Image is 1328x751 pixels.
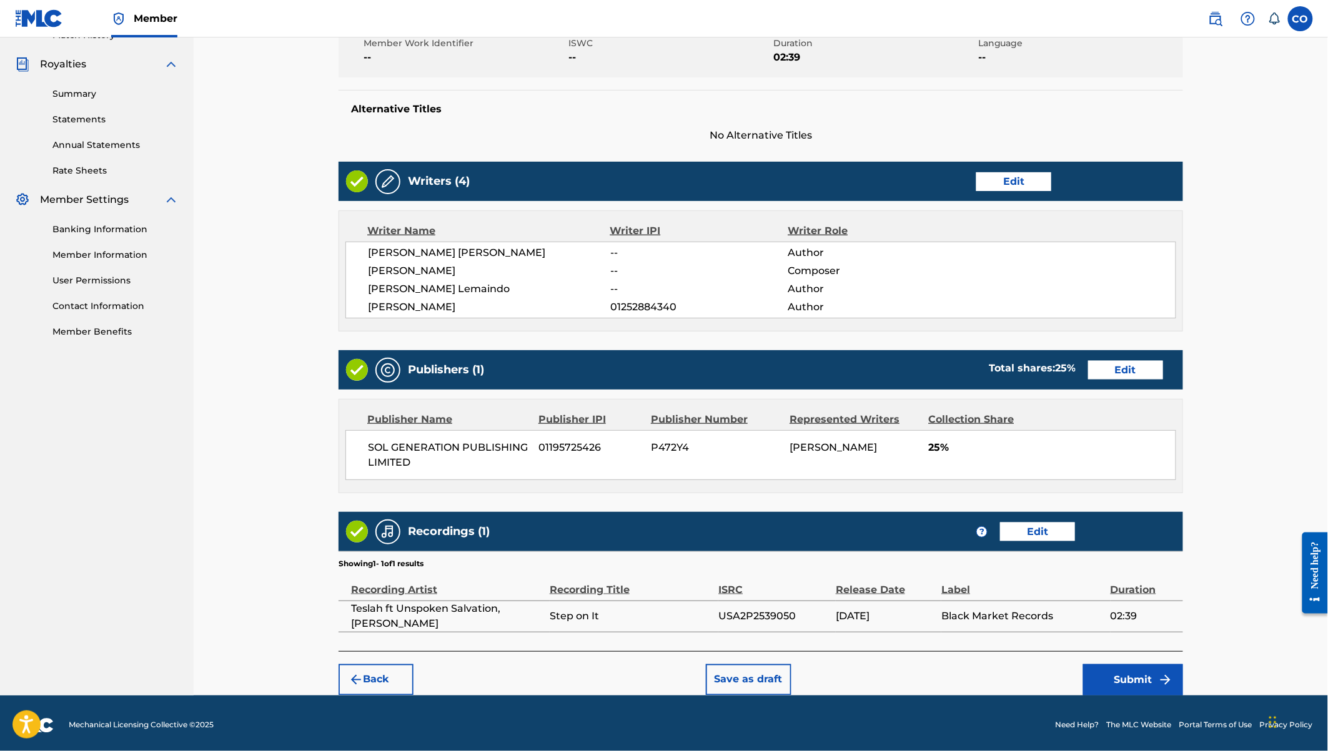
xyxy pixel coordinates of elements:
[788,282,949,297] span: Author
[164,57,179,72] img: expand
[928,412,1049,427] div: Collection Share
[380,174,395,189] img: Writers
[1260,720,1313,731] a: Privacy Policy
[368,440,530,470] span: SOL GENERATION PUBLISHING LIMITED
[408,174,470,189] h5: Writers (4)
[790,412,919,427] div: Represented Writers
[52,164,179,177] a: Rate Sheets
[40,192,129,207] span: Member Settings
[1056,720,1099,731] a: Need Help?
[1203,6,1228,31] a: Public Search
[368,263,610,278] span: [PERSON_NAME]
[368,282,610,297] span: [PERSON_NAME] Lemaindo
[989,361,1076,376] div: Total shares:
[1088,361,1163,380] button: Edit
[941,569,1104,597] div: Label
[941,609,1104,624] span: Black Market Records
[1000,523,1075,541] button: Edit
[40,57,86,72] span: Royalties
[1208,11,1223,26] img: search
[928,440,1176,455] span: 25%
[977,527,987,537] span: ?
[1158,672,1173,687] img: f7272a7cc735f4ea7f67.svg
[706,664,791,695] button: Save as draft
[1241,11,1256,26] img: help
[1236,6,1261,31] div: Help
[368,300,610,315] span: [PERSON_NAME]
[339,558,424,569] p: Showing 1 - 1 of 1 results
[788,223,949,238] div: Writer Role
[339,664,414,695] button: Back
[538,412,642,427] div: Publisher IPI
[15,9,63,27] img: MLC Logo
[364,37,565,50] span: Member Work Identifier
[788,245,949,260] span: Author
[610,300,788,315] span: 01252884340
[69,720,214,731] span: Mechanical Licensing Collective © 2025
[568,37,770,50] span: ISWC
[718,569,830,597] div: ISRC
[718,609,830,624] span: USA2P2539050
[52,300,179,313] a: Contact Information
[52,248,179,262] a: Member Information
[367,223,610,238] div: Writer Name
[610,223,788,238] div: Writer IPI
[550,609,712,624] span: Step on It
[52,274,179,287] a: User Permissions
[836,609,935,624] span: [DATE]
[351,569,543,597] div: Recording Artist
[52,325,179,338] a: Member Benefits
[346,521,368,542] img: Valid
[1269,704,1277,741] div: Drag
[788,263,949,278] span: Composer
[1083,664,1183,695] button: Submit
[349,672,364,687] img: 7ee5dd4eb1f8a8e3ef2f.svg
[1266,691,1328,751] iframe: Chat Widget
[15,192,30,207] img: Member Settings
[978,50,1180,65] span: --
[15,57,30,72] img: Royalties
[773,50,975,65] span: 02:39
[380,524,395,539] img: Recordings
[610,245,788,260] span: --
[788,300,949,315] span: Author
[1111,609,1177,624] span: 02:39
[539,440,642,455] span: 01195725426
[52,113,179,126] a: Statements
[1179,720,1252,731] a: Portal Terms of Use
[164,192,179,207] img: expand
[1293,528,1328,619] iframe: Resource Center
[976,172,1051,191] button: Edit
[408,363,484,377] h5: Publishers (1)
[368,245,610,260] span: [PERSON_NAME] [PERSON_NAME]
[610,282,788,297] span: --
[651,412,780,427] div: Publisher Number
[568,50,770,65] span: --
[651,440,780,455] span: P472Y4
[346,359,368,381] img: Valid
[52,139,179,152] a: Annual Statements
[1107,720,1172,731] a: The MLC Website
[408,524,490,539] h5: Recordings (1)
[1055,362,1076,374] span: 25 %
[380,363,395,378] img: Publishers
[351,103,1171,115] h5: Alternative Titles
[52,223,179,236] a: Banking Information
[364,50,565,65] span: --
[790,441,877,453] span: [PERSON_NAME]
[134,11,177,26] span: Member
[1268,12,1281,25] div: Notifications
[836,569,935,597] div: Release Date
[1111,569,1177,597] div: Duration
[550,569,712,597] div: Recording Title
[610,263,788,278] span: --
[773,37,975,50] span: Duration
[111,11,126,26] img: Top Rightsholder
[351,601,543,631] span: Teslah ft Unspoken Salvation, [PERSON_NAME]
[52,87,179,101] a: Summary
[1288,6,1313,31] div: User Menu
[367,412,529,427] div: Publisher Name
